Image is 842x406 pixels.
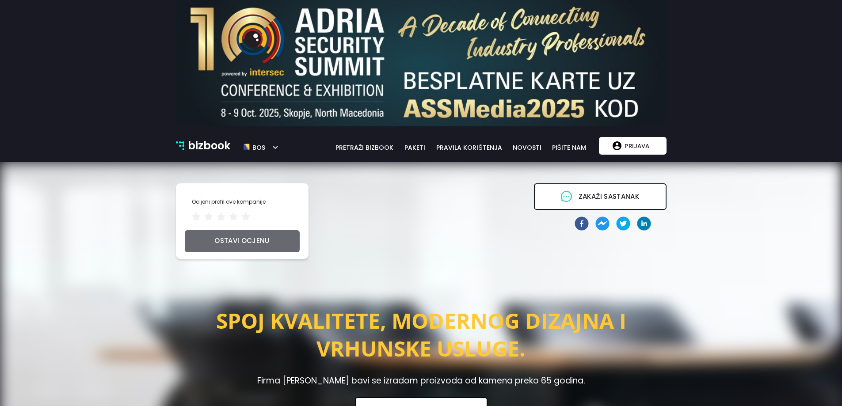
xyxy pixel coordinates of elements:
span: star [204,212,213,221]
p: bizbook [188,137,230,154]
button: ostavi ocjenu [185,230,300,252]
button: messageZakaži sastanak [534,183,667,210]
span: star [229,212,238,221]
span: star [192,212,201,221]
span: message [561,191,572,202]
a: bizbook [176,137,231,154]
button: facebook [575,216,589,231]
button: twitter [616,216,630,231]
p: Prijava [621,137,652,154]
img: bizbook [176,141,185,150]
a: paketi [399,143,431,152]
a: pišite nam [547,143,591,152]
h2: SPOJ KVALITETE, MODERNOG DIZAJNA I VRHUNSKE USLUGE. [176,307,667,363]
h5: bos [250,140,265,152]
a: pretraži bizbook [330,143,400,152]
a: novosti [508,143,547,152]
button: linkedin [637,216,651,231]
img: bos [244,140,250,155]
span: star [241,212,250,221]
button: facebookmessenger [595,216,610,231]
h4: Firma [PERSON_NAME] bavi se izradom proizvoda od kamena preko 65 godina. [176,373,667,388]
span: star [217,212,225,221]
h3: Ocijeni profil ove kompanije [192,199,293,205]
button: Prijava [599,137,666,155]
a: pravila korištenja [431,143,507,152]
img: account logo [613,141,621,150]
